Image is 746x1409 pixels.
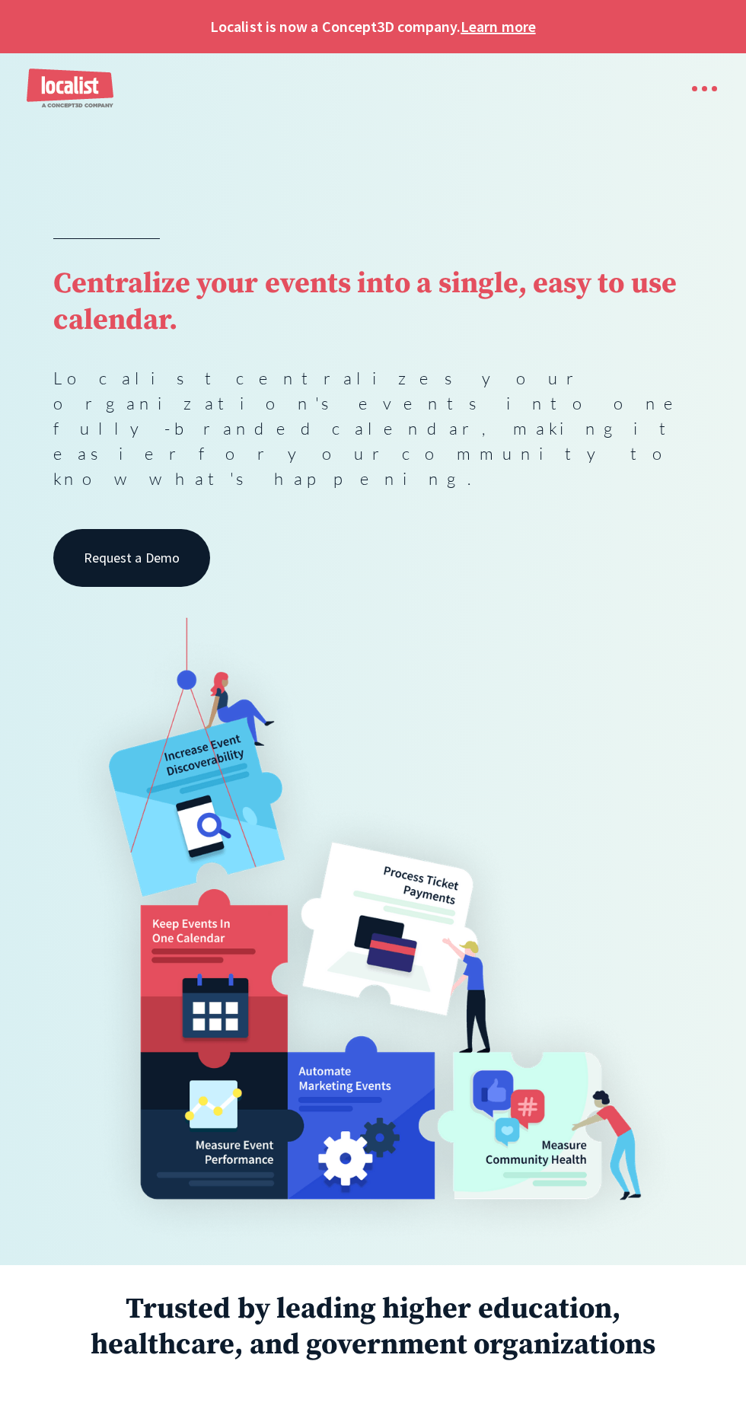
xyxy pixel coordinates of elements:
a: home [27,69,116,109]
p: Localist centralizes your organization's events into one fully-branded calendar, making it easier... [53,365,693,491]
strong: Centralize your events into a single, easy to use calendar. [53,266,677,339]
strong: Trusted by leading higher education, healthcare, and government organizations [91,1291,655,1364]
a: Learn more [461,15,535,38]
div: menu [676,72,719,105]
a: Request a Demo [53,529,210,587]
